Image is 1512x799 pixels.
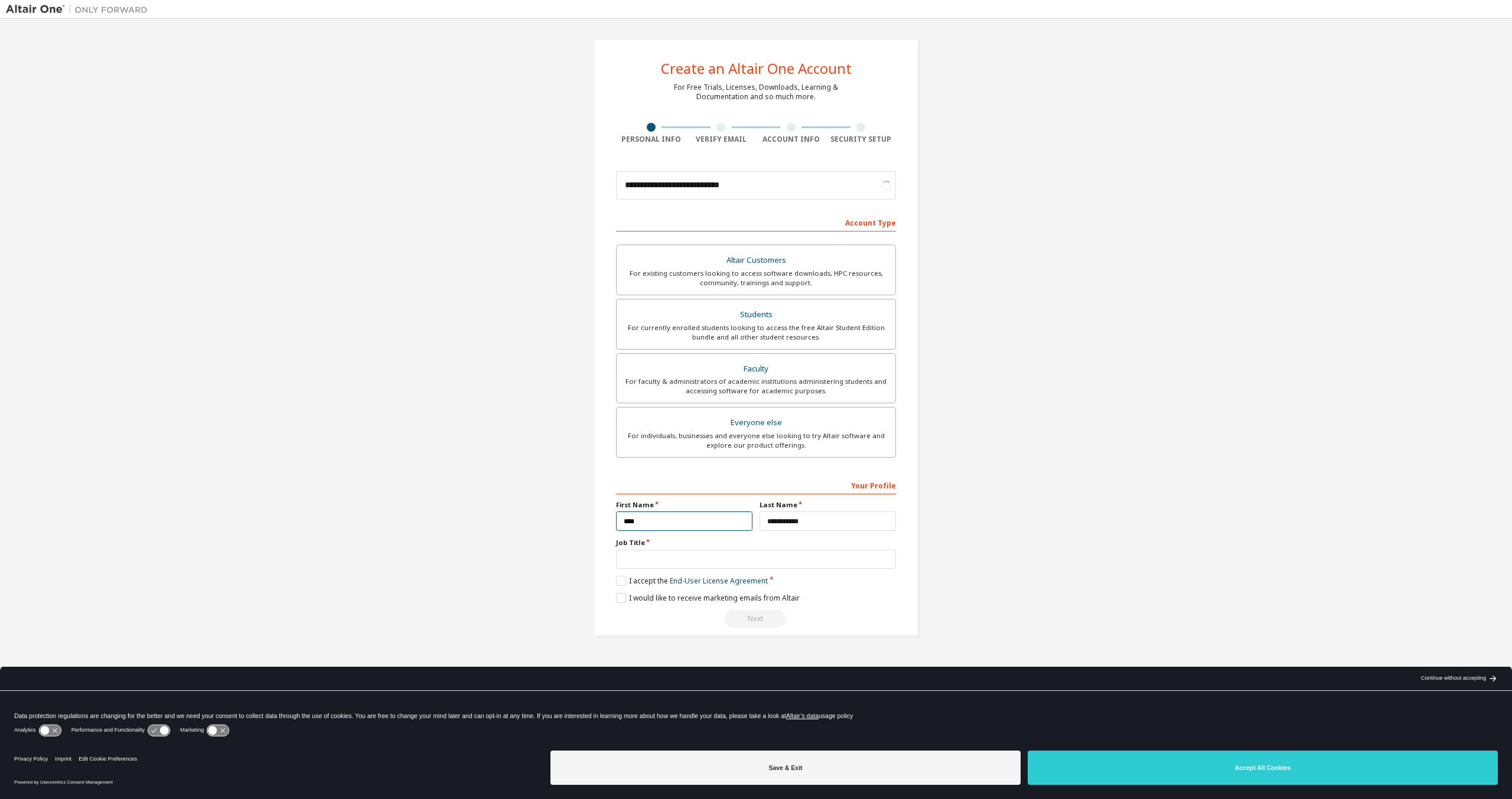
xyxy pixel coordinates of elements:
[624,323,888,342] div: For currently enrolled students looking to access the free Altair Student Edition bundle and all ...
[624,306,888,323] div: Students
[616,576,768,586] label: I accept the
[6,4,154,15] img: Altair One
[616,500,752,510] label: First Name
[661,61,852,76] div: Create an Altair One Account
[624,415,888,431] div: Everyone else
[624,377,888,396] div: For faculty & administrators of academic institutions administering students and accessing softwa...
[616,135,686,144] div: Personal Info
[686,135,757,144] div: Verify Email
[760,500,896,510] label: Last Name
[826,135,897,144] div: Security Setup
[616,610,896,628] div: Please wait while checking email ...
[616,593,800,603] label: I would like to receive marketing emails from Altair
[616,475,896,494] div: Your Profile
[624,431,888,450] div: For individuals, businesses and everyone else looking to try Altair software and explore our prod...
[624,269,888,288] div: For existing customers looking to access software downloads, HPC resources, community, trainings ...
[624,361,888,377] div: Faculty
[624,252,888,269] div: Altair Customers
[756,135,826,144] div: Account Info
[674,83,838,102] div: For Free Trials, Licenses, Downloads, Learning & Documentation and so much more.
[616,213,896,231] div: Account Type
[670,576,768,586] a: End-User License Agreement
[616,538,896,547] label: Job Title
